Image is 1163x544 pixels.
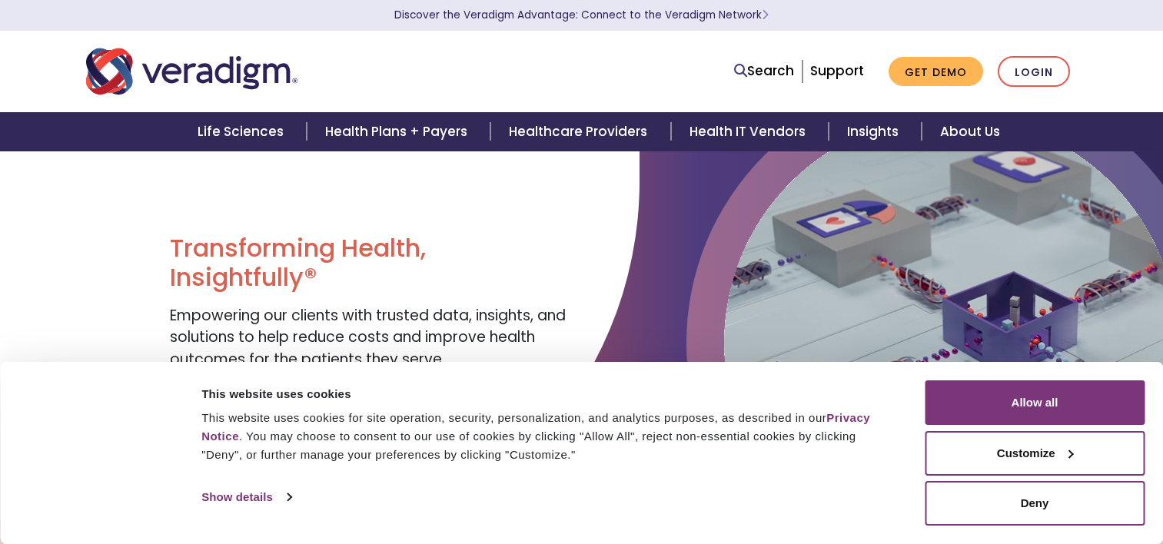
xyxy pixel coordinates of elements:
[490,112,670,151] a: Healthcare Providers
[829,112,922,151] a: Insights
[998,56,1070,88] a: Login
[734,61,794,81] a: Search
[671,112,829,151] a: Health IT Vendors
[925,481,1145,526] button: Deny
[170,305,566,370] span: Empowering our clients with trusted data, insights, and solutions to help reduce costs and improv...
[86,46,297,97] img: Veradigm logo
[889,57,983,87] a: Get Demo
[201,409,890,464] div: This website uses cookies for site operation, security, personalization, and analytics purposes, ...
[307,112,490,151] a: Health Plans + Payers
[201,486,291,509] a: Show details
[394,8,769,22] a: Discover the Veradigm Advantage: Connect to the Veradigm NetworkLearn More
[925,380,1145,425] button: Allow all
[762,8,769,22] span: Learn More
[201,385,890,403] div: This website uses cookies
[810,61,864,80] a: Support
[170,234,570,293] h1: Transforming Health, Insightfully®
[922,112,1018,151] a: About Us
[925,431,1145,476] button: Customize
[179,112,307,151] a: Life Sciences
